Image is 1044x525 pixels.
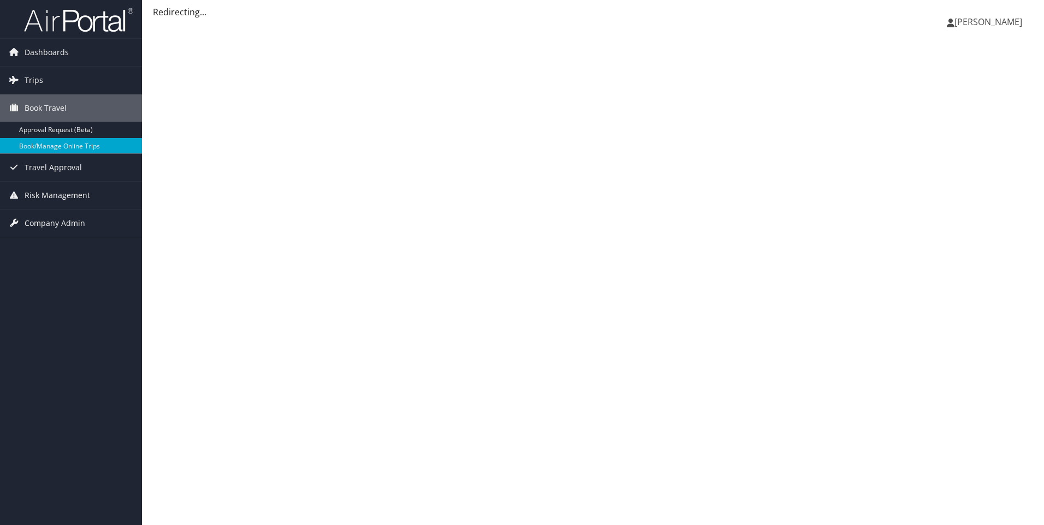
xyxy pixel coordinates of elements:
[25,67,43,94] span: Trips
[25,39,69,66] span: Dashboards
[954,16,1022,28] span: [PERSON_NAME]
[25,94,67,122] span: Book Travel
[25,210,85,237] span: Company Admin
[153,5,1033,19] div: Redirecting...
[24,7,133,33] img: airportal-logo.png
[947,5,1033,38] a: [PERSON_NAME]
[25,182,90,209] span: Risk Management
[25,154,82,181] span: Travel Approval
